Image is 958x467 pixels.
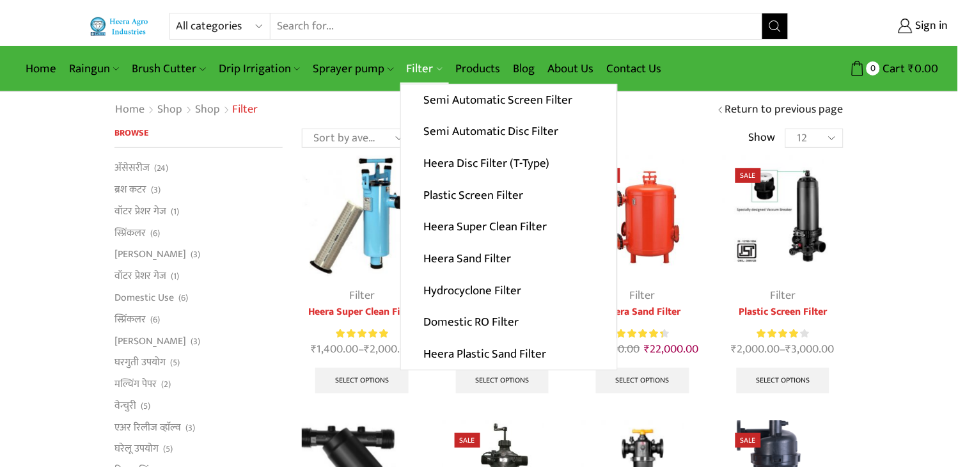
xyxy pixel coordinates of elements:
[315,368,409,393] a: Select options for “Heera Super Clean Filter”
[114,287,174,308] a: Domestic Use
[757,327,809,340] div: Rated 4.00 out of 5
[114,352,166,374] a: घरगुती उपयोग
[114,244,186,265] a: [PERSON_NAME]
[302,155,423,276] img: Heera-super-clean-filter
[770,286,796,305] a: Filter
[401,179,616,211] a: Plastic Screen Filter
[157,102,183,118] a: Shop
[194,102,221,118] a: Shop
[456,368,549,393] a: Select options for “Heera Plastic Sand Filter”
[401,306,616,338] a: Domestic RO Filter
[506,54,541,84] a: Blog
[114,179,146,201] a: ब्रश कटर
[191,248,200,261] span: (3)
[723,305,844,320] a: Plastic Screen Filter
[737,368,830,393] a: Select options for “Plastic Screen Filter”
[185,422,195,434] span: (3)
[232,103,258,117] h1: Filter
[723,155,844,276] img: Plastic Screen Filter
[336,327,388,340] div: Rated 5.00 out of 5
[63,54,125,84] a: Raingun
[114,374,157,395] a: मल्चिंग पेपर
[401,243,616,275] a: Heera Sand Filter
[114,308,146,330] a: स्प्रिंकलर
[114,200,166,222] a: वॉटर प्रेशर गेज
[725,102,844,118] a: Return to previous page
[909,59,939,79] bdi: 0.00
[401,338,617,370] a: Heera Plastic Sand Filter
[616,327,663,340] span: Rated out of 5
[735,168,761,183] span: Sale
[365,340,370,359] span: ₹
[114,102,145,118] a: Home
[141,400,150,413] span: (5)
[541,54,600,84] a: About Us
[732,340,780,359] bdi: 2,000.00
[630,286,656,305] a: Filter
[582,155,703,276] img: Heera Sand Filter
[762,13,788,39] button: Search button
[306,54,400,84] a: Sprayer pump
[163,443,173,455] span: (5)
[400,54,449,84] a: Filter
[114,395,136,416] a: वेन्चुरी
[212,54,306,84] a: Drip Irrigation
[161,378,171,391] span: (2)
[723,341,844,358] span: –
[114,265,166,287] a: वॉटर प्रेशर गेज
[19,54,63,84] a: Home
[449,54,506,84] a: Products
[302,305,423,320] a: Heera Super Clean Filter
[114,222,146,244] a: स्प्रिंकलर
[349,286,375,305] a: Filter
[808,15,948,38] a: Sign in
[401,274,616,306] a: Hydrocyclone Filter
[114,125,148,140] span: Browse
[786,340,792,359] span: ₹
[600,54,668,84] a: Contact Us
[171,270,179,283] span: (1)
[114,102,258,118] nav: Breadcrumb
[757,327,799,340] span: Rated out of 5
[365,340,413,359] bdi: 2,000.00
[114,330,186,352] a: [PERSON_NAME]
[401,84,616,116] a: Semi Automatic Screen Filter
[150,227,160,240] span: (6)
[114,438,159,460] a: घरेलू उपयोग
[749,130,776,146] span: Show
[191,335,200,348] span: (3)
[150,313,160,326] span: (6)
[582,305,703,320] a: Heera Sand Filter
[735,433,761,448] span: Sale
[645,340,650,359] span: ₹
[178,292,188,305] span: (6)
[170,356,180,369] span: (5)
[732,340,737,359] span: ₹
[114,161,150,178] a: अ‍ॅसेसरीज
[880,60,906,77] span: Cart
[801,57,939,81] a: 0 Cart ₹0.00
[151,184,161,196] span: (3)
[171,205,179,218] span: (1)
[786,340,835,359] bdi: 3,000.00
[616,327,668,340] div: Rated 4.50 out of 5
[596,368,689,393] a: Select options for “Heera Sand Filter”
[913,18,948,35] span: Sign in
[114,416,181,438] a: एअर रिलीज व्हाॅल्व
[302,129,411,148] select: Shop order
[336,327,388,340] span: Rated out of 5
[302,341,423,358] span: –
[154,162,168,175] span: (24)
[401,148,616,180] a: Heera Disc Filter (T-Type)
[455,433,480,448] span: Sale
[125,54,212,84] a: Brush Cutter
[867,61,880,75] span: 0
[311,340,317,359] span: ₹
[271,13,762,39] input: Search for...
[401,211,616,243] a: Heera Super Clean Filter
[401,116,616,148] a: Semi Automatic Disc Filter
[909,59,915,79] span: ₹
[311,340,359,359] bdi: 1,400.00
[645,340,699,359] bdi: 22,000.00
